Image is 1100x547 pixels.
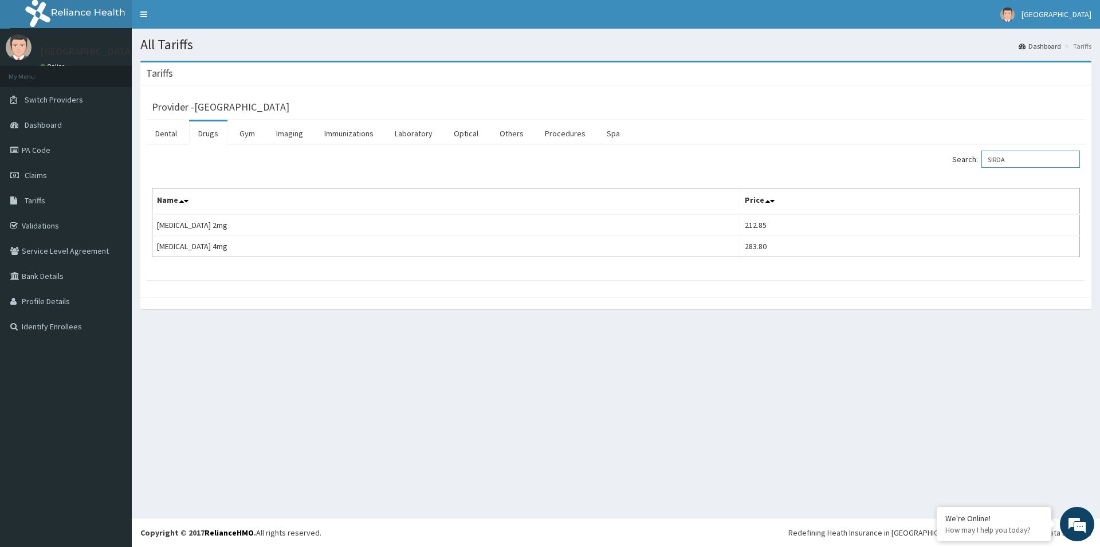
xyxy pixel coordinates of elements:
img: d_794563401_company_1708531726252_794563401 [21,57,46,86]
a: Dashboard [1019,41,1061,51]
span: Claims [25,170,47,180]
img: User Image [6,34,32,60]
td: [MEDICAL_DATA] 2mg [152,214,740,236]
strong: Copyright © 2017 . [140,528,256,538]
div: Redefining Heath Insurance in [GEOGRAPHIC_DATA] using Telemedicine and Data Science! [788,527,1091,538]
a: Spa [598,121,629,145]
td: 283.80 [740,236,1079,257]
span: Tariffs [25,195,45,206]
li: Tariffs [1062,41,1091,51]
a: RelianceHMO [205,528,254,538]
span: We're online! [66,144,158,260]
a: Procedures [536,121,595,145]
a: Imaging [267,121,312,145]
label: Search: [952,151,1080,168]
span: [GEOGRAPHIC_DATA] [1022,9,1091,19]
h3: Tariffs [146,68,173,78]
td: 212.85 [740,214,1079,236]
a: Gym [230,121,264,145]
span: Switch Providers [25,95,83,105]
th: Name [152,188,740,215]
textarea: Type your message and hit 'Enter' [6,313,218,353]
div: Minimize live chat window [188,6,215,33]
h3: Provider - [GEOGRAPHIC_DATA] [152,102,289,112]
div: Chat with us now [60,64,192,79]
a: Drugs [189,121,227,145]
input: Search: [981,151,1080,168]
a: Online [40,62,68,70]
span: Dashboard [25,120,62,130]
a: Optical [445,121,488,145]
a: Laboratory [386,121,442,145]
h1: All Tariffs [140,37,1091,52]
th: Price [740,188,1079,215]
p: How may I help you today? [945,525,1043,535]
img: User Image [1000,7,1015,22]
td: [MEDICAL_DATA] 4mg [152,236,740,257]
div: We're Online! [945,513,1043,524]
a: Others [490,121,533,145]
footer: All rights reserved. [132,518,1100,547]
a: Immunizations [315,121,383,145]
p: [GEOGRAPHIC_DATA] [40,46,135,57]
a: Dental [146,121,186,145]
